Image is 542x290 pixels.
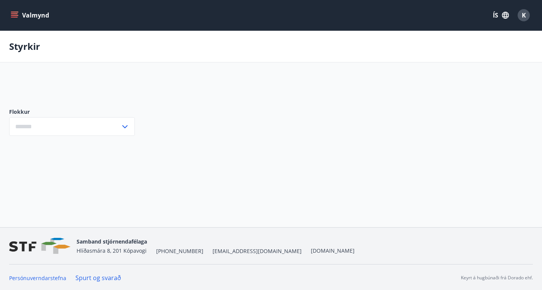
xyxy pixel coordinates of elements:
[489,8,513,22] button: ÍS
[9,8,52,22] button: menu
[461,274,533,281] p: Keyrt á hugbúnaði frá Dorado ehf.
[77,238,147,245] span: Samband stjórnendafélaga
[9,238,70,254] img: vjCaq2fThgY3EUYqSgpjEiBg6WP39ov69hlhuPVN.png
[156,247,203,255] span: [PHONE_NUMBER]
[213,247,302,255] span: [EMAIL_ADDRESS][DOMAIN_NAME]
[515,6,533,24] button: K
[311,247,355,254] a: [DOMAIN_NAME]
[9,274,66,282] a: Persónuverndarstefna
[522,11,526,19] span: K
[9,108,135,116] label: Flokkur
[77,247,147,254] span: Hlíðasmára 8, 201 Kópavogi
[75,274,121,282] a: Spurt og svarað
[9,40,40,53] p: Styrkir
